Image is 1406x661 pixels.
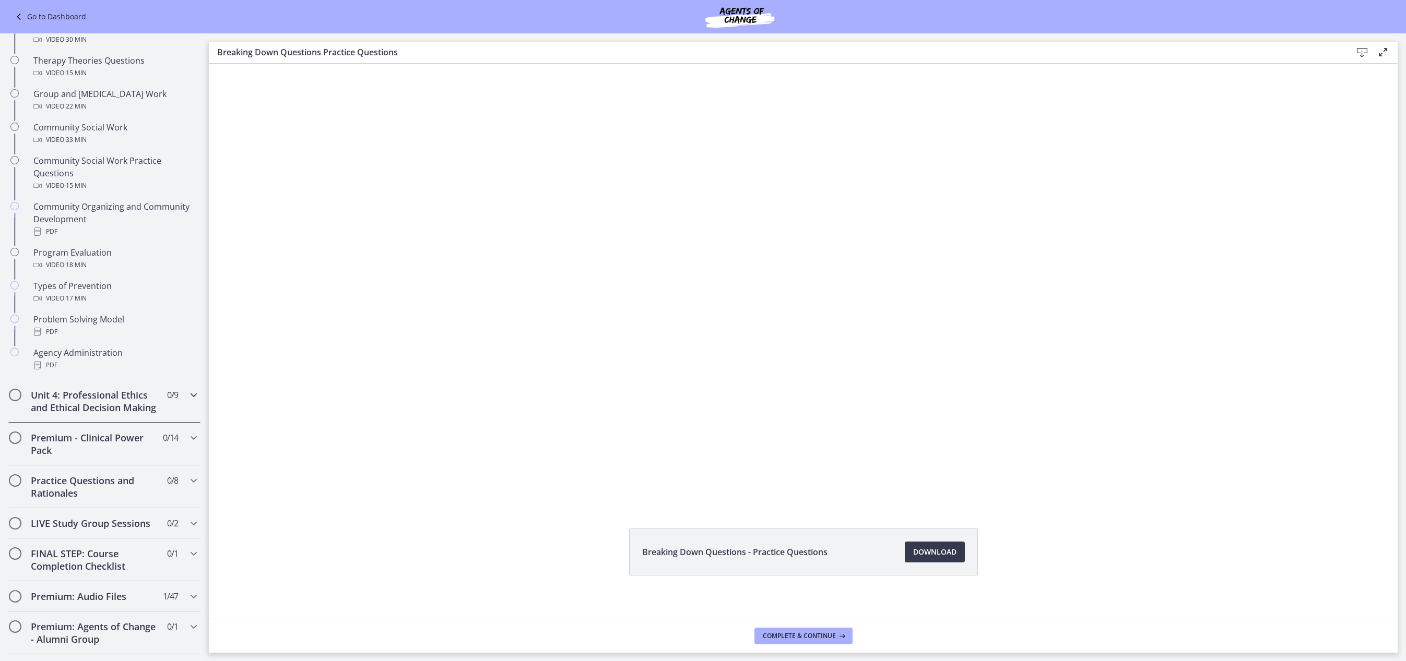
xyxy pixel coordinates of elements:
h3: Breaking Down Questions Practice Questions [217,46,1335,58]
span: · 15 min [64,67,87,79]
span: · 22 min [64,100,87,113]
img: Agents of Change [677,4,802,29]
div: PDF [33,225,196,238]
div: Therapy Theories Questions [33,54,196,79]
span: Download [913,546,956,558]
iframe: Video Lesson [209,64,1398,504]
div: PDF [33,359,196,371]
h2: LIVE Study Group Sessions [31,517,158,530]
span: 1 / 47 [163,590,178,603]
h2: Premium: Agents of Change - Alumni Group [31,620,158,645]
span: Complete & continue [763,632,836,640]
div: Video [33,259,196,271]
span: 0 / 2 [167,517,178,530]
h2: Premium - Clinical Power Pack [31,431,158,456]
span: Breaking Down Questions - Practice Questions [642,546,828,558]
div: Video [33,33,196,46]
span: · 15 min [64,179,87,192]
div: Community Social Work [33,121,196,146]
div: Agency Administration [33,346,196,371]
div: Video [33,67,196,79]
button: Complete & continue [754,628,853,644]
div: Community Organizing and Community Development [33,200,196,238]
div: Group and [MEDICAL_DATA] Work [33,88,196,113]
div: Video [33,292,196,305]
div: Problem Solving Model [33,313,196,338]
h2: Unit 4: Professional Ethics and Ethical Decision Making [31,389,158,414]
h2: Premium: Audio Files [31,590,158,603]
div: PDF [33,326,196,338]
div: Types of Prevention [33,280,196,305]
div: Video [33,134,196,146]
span: · 17 min [64,292,87,305]
span: · 18 min [64,259,87,271]
div: Community Social Work Practice Questions [33,154,196,192]
div: Program Evaluation [33,246,196,271]
span: 0 / 1 [167,620,178,633]
span: 0 / 14 [163,431,178,444]
span: · 30 min [64,33,87,46]
h2: FINAL STEP: Course Completion Checklist [31,547,158,572]
a: Download [905,542,965,562]
span: 0 / 1 [167,547,178,560]
span: 0 / 8 [167,474,178,487]
div: Therapy Theories [33,21,196,46]
span: 0 / 9 [167,389,178,401]
a: Go to Dashboard [13,10,86,23]
span: · 33 min [64,134,87,146]
div: Video [33,100,196,113]
h2: Practice Questions and Rationales [31,474,158,499]
div: Video [33,179,196,192]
